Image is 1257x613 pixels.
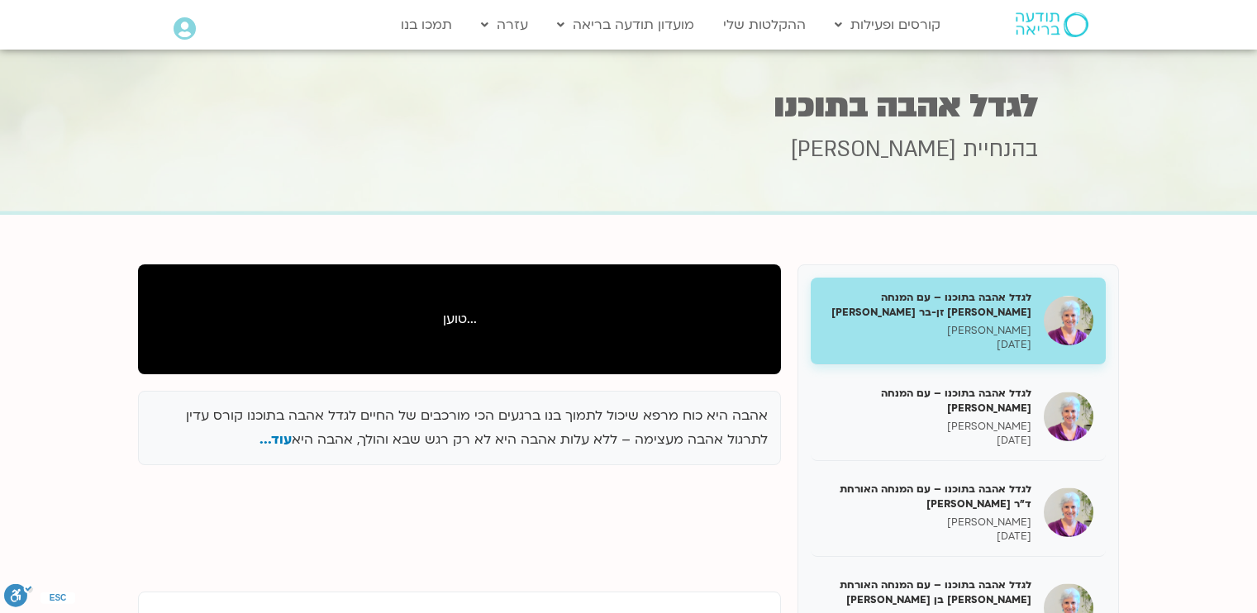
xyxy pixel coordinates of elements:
a: עזרה [473,9,536,40]
p: [DATE] [823,530,1031,544]
p: [DATE] [823,434,1031,448]
img: לגדל אהבה בתוכנו – עם המנחה האורחת ד"ר נועה אלבלדה [1044,487,1093,537]
h5: לגדל אהבה בתוכנו – עם המנחה [PERSON_NAME] [823,386,1031,416]
a: מועדון תודעה בריאה [549,9,702,40]
p: [PERSON_NAME] [823,324,1031,338]
span: בהנחיית [963,135,1038,164]
img: לגדל אהבה בתוכנו – עם המנחה האורחת צילה זן-בר צור [1044,296,1093,345]
p: [PERSON_NAME] [823,516,1031,530]
p: [DATE] [823,338,1031,352]
span: עוד... [259,430,292,449]
h5: לגדל אהבה בתוכנו – עם המנחה האורחת ד"ר [PERSON_NAME] [823,482,1031,511]
img: לגדל אהבה בתוכנו – עם המנחה האורח ענבר בר קמה [1044,392,1093,441]
h5: לגדל אהבה בתוכנו – עם המנחה [PERSON_NAME] זן-בר [PERSON_NAME] [823,290,1031,320]
a: ההקלטות שלי [715,9,814,40]
a: תמכו בנו [393,9,460,40]
h5: לגדל אהבה בתוכנו – עם המנחה האורחת [PERSON_NAME] בן [PERSON_NAME] [823,577,1031,607]
img: תודעה בריאה [1016,12,1088,37]
p: אהבה היא כוח מרפא שיכול לתמוך בנו ברגעים הכי מורכבים של החיים לגדל אהבה בתוכנו קורס עדין לתרגול א... [151,404,768,452]
p: [PERSON_NAME] [823,420,1031,434]
h1: לגדל אהבה בתוכנו [220,90,1038,122]
a: קורסים ופעילות [826,9,949,40]
span: [PERSON_NAME] [791,135,956,164]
